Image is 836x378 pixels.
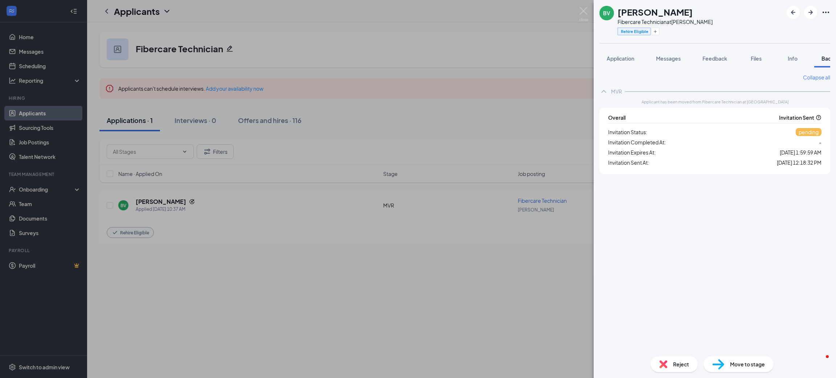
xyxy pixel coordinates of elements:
span: Invitation Sent [779,114,814,122]
svg: ChevronUp [599,87,608,96]
span: Invitation Completed At: [608,138,666,146]
button: ArrowLeftNew [787,6,800,19]
span: Files [751,55,762,62]
span: Overall [608,114,626,122]
span: Feedback [702,55,727,62]
span: Info [788,55,798,62]
svg: ArrowLeftNew [789,8,798,17]
div: Fibercare Technician at [PERSON_NAME] [618,18,713,25]
div: MVR [611,88,622,95]
span: Application [607,55,634,62]
span: [DATE] 12:18:32 PM [777,159,821,167]
span: Invitation Sent At: [608,159,649,167]
iframe: Intercom live chat [811,353,829,371]
svg: Ellipses [821,8,830,17]
a: Collapse all [803,73,830,81]
span: pending [799,129,819,135]
svg: Plus [653,29,657,34]
span: - [819,138,821,146]
span: Invitation Status: [608,128,647,136]
svg: ArrowRight [806,8,815,17]
span: Applicant has been moved from Fibercare Technician at [GEOGRAPHIC_DATA] [642,99,788,105]
span: Move to stage [730,360,765,368]
span: Reject [673,360,689,368]
span: Messages [656,55,681,62]
h1: [PERSON_NAME] [618,6,693,18]
div: BV [603,9,610,17]
span: Invitation Expires At: [608,148,656,156]
button: Plus [651,28,659,35]
span: Rehire Eligible [621,28,648,34]
button: ArrowRight [804,6,817,19]
span: [DATE] 1:59:59 AM [780,148,821,156]
svg: QuestionInfo [816,115,821,120]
